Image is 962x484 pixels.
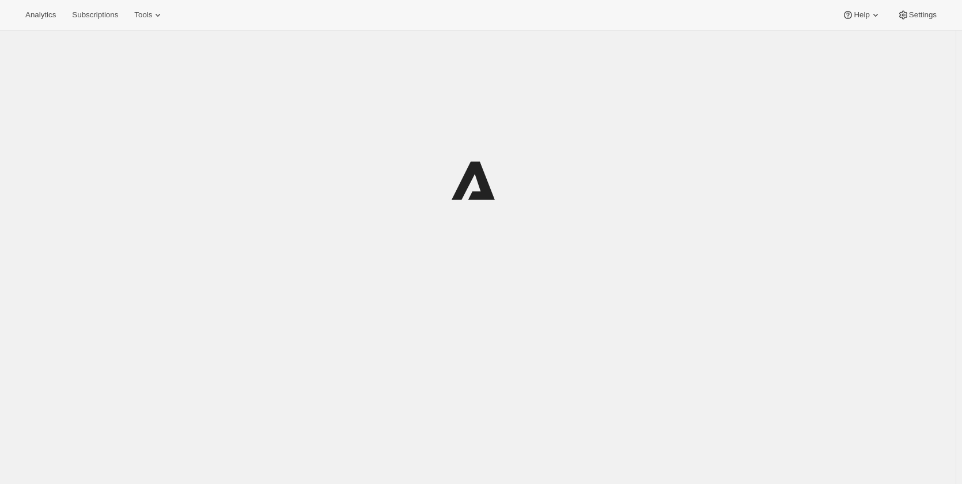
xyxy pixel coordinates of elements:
button: Help [835,7,888,23]
button: Subscriptions [65,7,125,23]
button: Settings [891,7,944,23]
button: Analytics [18,7,63,23]
span: Analytics [25,10,56,20]
span: Settings [909,10,937,20]
span: Subscriptions [72,10,118,20]
button: Tools [127,7,171,23]
span: Help [854,10,869,20]
span: Tools [134,10,152,20]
